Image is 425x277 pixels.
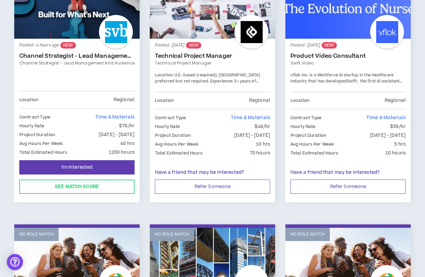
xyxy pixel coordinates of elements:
[366,114,406,121] span: Time & Materials
[290,180,406,194] button: Refer Someone
[290,42,406,49] p: Posted - [DATE]
[155,97,174,104] p: Location
[255,123,270,130] p: $48/hr
[19,122,44,130] p: Hourly Rate
[290,53,406,59] a: Product Video Consultant
[290,231,325,238] p: No Role Match
[290,132,326,139] p: Project Duration
[19,96,38,104] p: Location
[210,78,233,84] span: Experience:
[290,60,406,66] a: Swift video
[290,169,406,176] p: Have a friend that may be interested?
[155,60,270,66] a: Technical Project Manager
[155,231,189,238] p: No Role Match
[99,131,135,138] p: [DATE] - [DATE]
[155,72,260,84] span: U.S.-based (required); [GEOGRAPHIC_DATA] preferred but not required.
[19,140,63,147] p: Avg Hours Per Week
[394,141,406,148] p: 5 hrs
[256,141,270,148] p: 10 hrs
[7,254,23,270] div: Open Intercom Messenger
[19,180,135,194] button: See Match Score
[114,96,135,104] p: Regional
[19,160,135,174] button: I'm Interested
[290,72,393,84] span: vflok Inc. is a Workforce AI startup in the Healthcare industry that has developed
[95,114,135,121] span: Time & Materials
[249,97,270,104] p: Regional
[155,132,191,139] p: Project Duration
[155,169,270,176] p: Have a friend that may be interested?
[19,131,55,138] p: Project Duration
[19,53,135,59] a: Channel Strategist - Lead Management and Audience
[290,97,309,104] p: Location
[322,42,337,49] sup: NEW!
[186,42,201,49] sup: NEW!
[119,122,135,130] p: $76/hr
[155,72,173,78] span: Location:
[347,78,357,84] a: Swift
[390,123,406,130] p: $59/hr
[155,123,180,130] p: Hourly Rate
[385,97,406,104] p: Regional
[109,149,135,156] p: 1200 hours
[19,231,54,238] p: No Role Match
[120,140,135,147] p: 40 hrs
[19,149,67,156] p: Total Estimated Hours
[250,149,270,157] p: 70 hours
[290,123,316,130] p: Hourly Rate
[19,113,51,121] p: Contract Type
[290,141,334,148] p: Avg Hours Per Week
[155,180,270,194] button: Refer Someone
[60,42,76,49] sup: NEW!
[155,42,270,49] p: Posted - [DATE]
[155,141,198,148] p: Avg Hours Per Week
[61,164,93,171] span: I'm Interested
[155,53,270,59] a: Technical Project Manager
[385,149,406,157] p: 10 hours
[370,132,406,139] p: [DATE] - [DATE]
[155,149,203,157] p: Total Estimated Hours
[234,132,270,139] p: [DATE] - [DATE]
[231,114,270,121] span: Time & Materials
[290,114,322,122] p: Contract Type
[290,149,339,157] p: Total Estimated Hours
[155,114,186,122] p: Contract Type
[19,42,135,49] p: Posted - 4 hours ago
[19,60,135,66] a: Channel Strategist - Lead Management and Audience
